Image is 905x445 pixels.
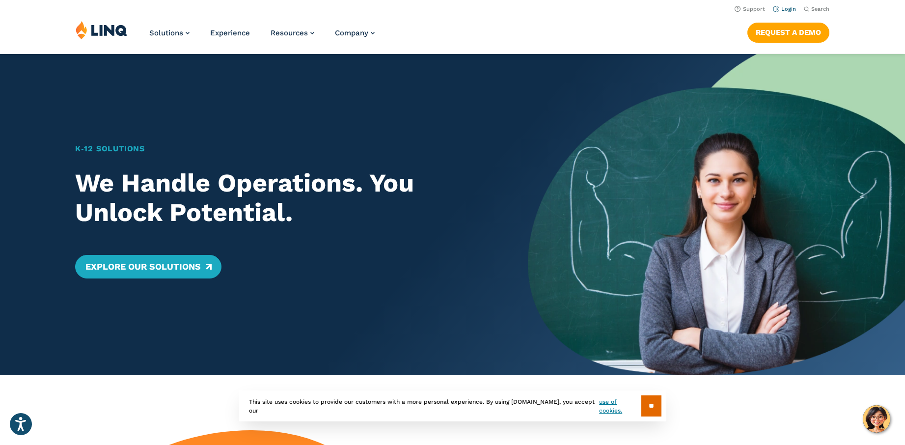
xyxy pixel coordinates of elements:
[271,28,314,37] a: Resources
[773,6,796,12] a: Login
[335,28,368,37] span: Company
[735,6,765,12] a: Support
[149,28,190,37] a: Solutions
[76,21,128,39] img: LINQ | K‑12 Software
[239,390,666,421] div: This site uses cookies to provide our customers with a more personal experience. By using [DOMAIN...
[149,21,375,53] nav: Primary Navigation
[75,168,491,227] h2: We Handle Operations. You Unlock Potential.
[804,5,829,13] button: Open Search Bar
[271,28,308,37] span: Resources
[149,28,183,37] span: Solutions
[75,255,221,278] a: Explore Our Solutions
[863,405,890,433] button: Hello, have a question? Let’s chat.
[528,54,905,375] img: Home Banner
[335,28,375,37] a: Company
[75,143,491,155] h1: K‑12 Solutions
[599,397,641,415] a: use of cookies.
[747,21,829,42] nav: Button Navigation
[747,23,829,42] a: Request a Demo
[811,6,829,12] span: Search
[210,28,250,37] a: Experience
